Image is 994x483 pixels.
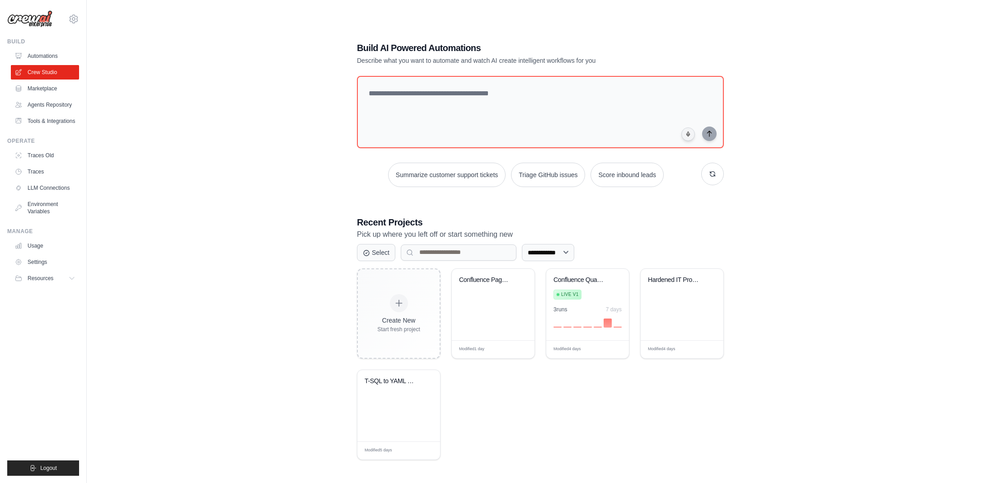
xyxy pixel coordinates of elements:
[581,346,604,353] div: Manage deployment
[11,181,79,195] a: LLM Connections
[419,447,427,454] span: Edit
[357,42,661,54] h1: Build AI Powered Automations
[553,276,608,284] div: Confluence Quality Assistant
[365,447,392,454] span: Modified 5 days
[561,291,578,298] span: Live v1
[604,319,612,328] div: Day 6: 3 executions
[11,271,79,286] button: Resources
[377,326,420,333] div: Start fresh project
[7,38,79,45] div: Build
[648,346,675,352] span: Modified 4 days
[357,244,395,261] button: Select
[7,10,52,28] img: Logo
[377,316,420,325] div: Create New
[553,346,581,352] span: Modified 4 days
[11,255,79,269] a: Settings
[28,275,53,282] span: Resources
[11,164,79,179] a: Traces
[511,163,585,187] button: Triage GitHub issues
[11,65,79,80] a: Crew Studio
[581,346,598,353] span: Manage
[7,460,79,476] button: Logout
[11,239,79,253] a: Usage
[11,114,79,128] a: Tools & Integrations
[40,464,57,472] span: Logout
[606,306,622,313] div: 7 days
[365,377,419,385] div: T-SQL to YAML Semantic Converter
[11,81,79,96] a: Marketplace
[357,56,661,65] p: Describe what you want to automate and watch AI create intelligent workflows for you
[11,98,79,112] a: Agents Repository
[648,276,703,284] div: Hardened IT Project Management & Reporting System
[553,317,622,328] div: Activity over last 7 days
[7,137,79,145] div: Operate
[459,276,514,284] div: Confluence Page ID Finder
[357,229,724,240] p: Pick up where you left off or start something new
[11,197,79,219] a: Environment Variables
[591,163,664,187] button: Score inbound leads
[459,346,484,352] span: Modified 1 day
[513,346,521,353] span: Edit
[702,346,710,353] span: Edit
[11,49,79,63] a: Automations
[553,306,567,313] div: 3 run s
[681,127,695,141] button: Click to speak your automation idea
[11,148,79,163] a: Traces Old
[701,163,724,185] button: Get new suggestions
[357,216,724,229] h3: Recent Projects
[608,346,615,353] span: Edit
[388,163,506,187] button: Summarize customer support tickets
[7,228,79,235] div: Manage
